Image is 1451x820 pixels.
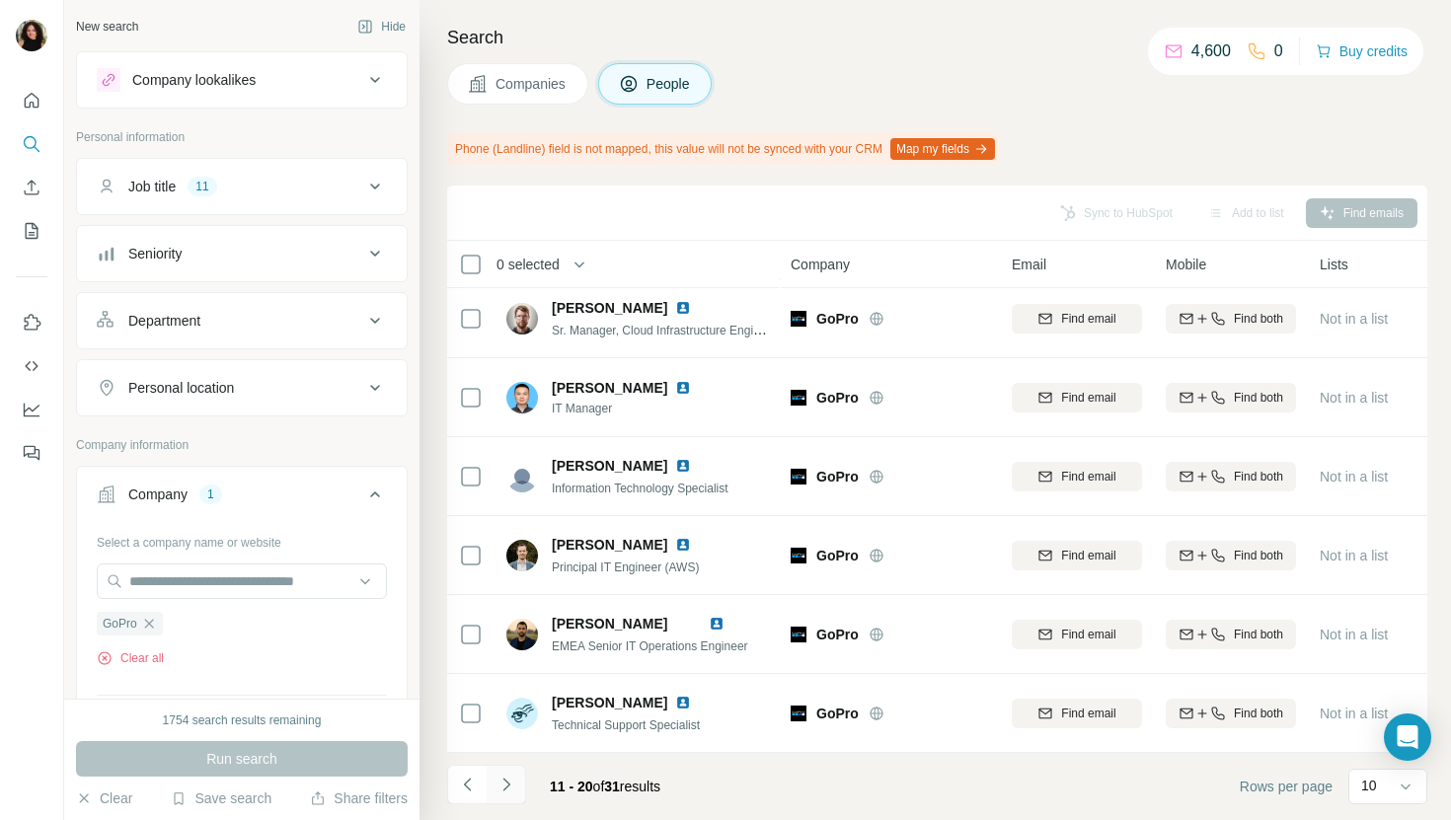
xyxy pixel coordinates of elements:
button: Find email [1012,699,1142,728]
img: Logo of GoPro [791,390,806,406]
span: GoPro [816,704,859,723]
span: GoPro [816,467,859,486]
p: 0 [1274,39,1283,63]
button: Find both [1166,541,1296,570]
span: GoPro [816,388,859,408]
span: Technical Support Specialist [552,718,700,732]
button: Company1 [77,471,407,526]
img: Avatar [506,540,538,571]
button: Find both [1166,462,1296,491]
span: [PERSON_NAME] [552,535,667,555]
button: Personal location [77,364,407,411]
button: Save search [171,788,271,808]
button: Feedback [16,435,47,471]
div: Department [128,311,200,331]
span: Principal IT Engineer (AWS) [552,560,699,574]
img: LinkedIn logo [675,695,691,710]
span: Find email [1061,626,1115,643]
h4: Search [447,24,1427,51]
span: GoPro [103,615,137,633]
span: [PERSON_NAME] [552,693,667,712]
span: Find both [1234,705,1283,722]
p: Personal information [76,128,408,146]
img: Logo of GoPro [791,311,806,327]
span: Not in a list [1320,706,1388,721]
button: Use Surfe on LinkedIn [16,305,47,340]
button: Find email [1012,620,1142,649]
img: Logo of GoPro [791,706,806,721]
button: Quick start [16,83,47,118]
span: Mobile [1166,255,1206,274]
button: Find email [1012,304,1142,334]
span: Find both [1234,626,1283,643]
button: Navigate to previous page [447,765,487,804]
span: Rows per page [1240,777,1333,796]
img: LinkedIn logo [675,380,691,396]
span: of [593,779,605,794]
div: 1754 search results remaining [163,711,322,729]
button: Job title11 [77,163,407,210]
button: Seniority [77,230,407,277]
span: 0 selected [496,255,560,274]
img: LinkedIn logo [675,537,691,553]
button: Share filters [310,788,408,808]
span: 31 [604,779,620,794]
span: Not in a list [1320,469,1388,485]
img: Logo of GoPro [791,469,806,485]
button: Dashboard [16,392,47,427]
img: Avatar [506,303,538,335]
span: Companies [496,74,568,94]
span: Lists [1320,255,1348,274]
button: Find email [1012,383,1142,412]
span: 11 - 20 [550,779,593,794]
span: [PERSON_NAME] [552,456,667,476]
span: Find email [1061,310,1115,328]
button: Find email [1012,541,1142,570]
span: Find email [1061,705,1115,722]
button: Find both [1166,383,1296,412]
button: Navigate to next page [487,765,526,804]
span: Email [1012,255,1046,274]
span: [PERSON_NAME] [552,378,667,398]
div: 11 [188,178,216,195]
p: 4,600 [1191,39,1231,63]
div: Personal location [128,378,234,398]
span: Not in a list [1320,390,1388,406]
img: Avatar [506,382,538,413]
button: Map my fields [890,138,995,160]
button: Find both [1166,699,1296,728]
p: Company information [76,436,408,454]
span: Company [791,255,850,274]
span: Information Technology Specialist [552,482,728,495]
span: Not in a list [1320,627,1388,642]
div: Company [128,485,188,504]
div: Open Intercom Messenger [1384,713,1431,761]
img: Logo of GoPro [791,548,806,563]
span: [PERSON_NAME] [552,298,667,318]
img: Avatar [16,20,47,51]
span: Find email [1061,547,1115,564]
div: Select a company name or website [97,526,387,552]
button: Use Surfe API [16,348,47,384]
span: Sr. Manager, Cloud Infrastructure Engineering [552,322,793,337]
div: Company lookalikes [132,70,256,90]
div: Seniority [128,244,182,263]
div: 1 [199,485,222,503]
button: Company lookalikes [77,56,407,104]
button: Hide [344,12,420,41]
img: LinkedIn logo [675,458,691,474]
span: results [550,779,660,794]
div: Job title [128,177,176,196]
span: GoPro [816,625,859,644]
span: [PERSON_NAME] [552,616,667,632]
span: Not in a list [1320,311,1388,327]
span: Find both [1234,389,1283,407]
img: Logo of GoPro [791,627,806,642]
span: People [647,74,692,94]
span: IT Manager [552,400,715,417]
button: Find email [1012,462,1142,491]
span: GoPro [816,309,859,329]
div: Phone (Landline) field is not mapped, this value will not be synced with your CRM [447,132,999,166]
span: EMEA Senior IT Operations Engineer [552,639,748,653]
button: Clear all [97,649,164,667]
